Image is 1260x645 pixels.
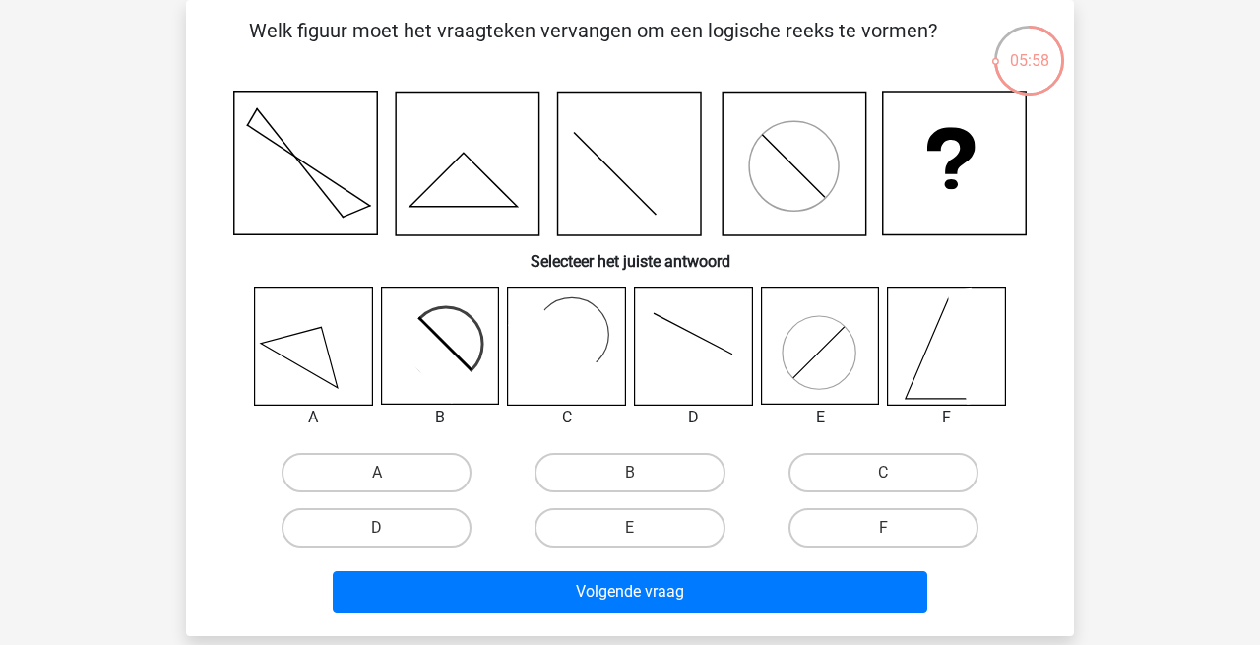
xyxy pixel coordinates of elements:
label: D [282,508,472,548]
div: 05:58 [992,24,1066,73]
label: C [788,453,978,492]
h6: Selecteer het juiste antwoord [218,236,1042,271]
p: Welk figuur moet het vraagteken vervangen om een logische reeks te vormen? [218,16,969,75]
div: B [366,406,515,429]
div: E [746,406,895,429]
label: A [282,453,472,492]
div: C [492,406,641,429]
label: E [535,508,724,548]
button: Volgende vraag [333,571,928,613]
label: F [788,508,978,548]
div: D [619,406,768,429]
div: A [239,406,388,429]
label: B [535,453,724,492]
div: F [872,406,1021,429]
